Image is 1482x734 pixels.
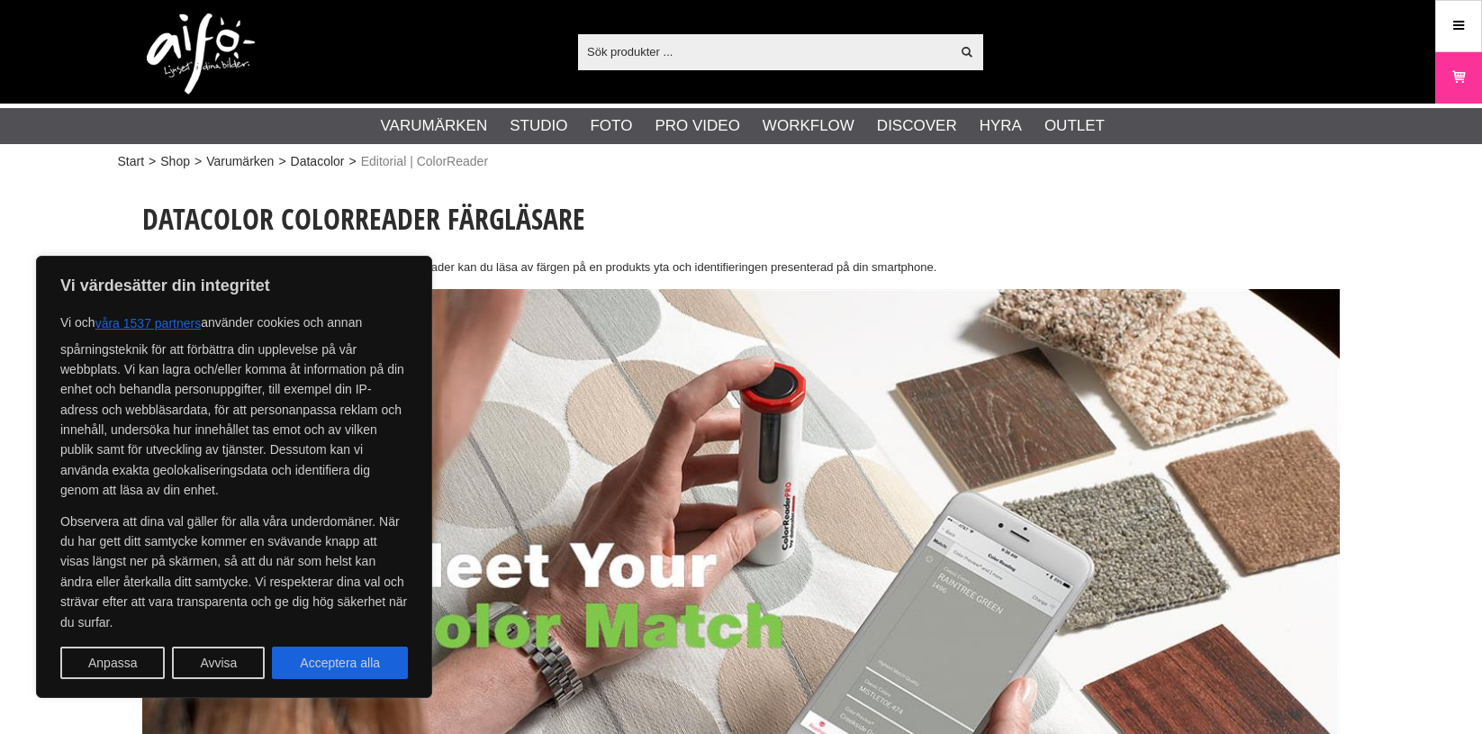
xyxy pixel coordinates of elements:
span: > [194,152,202,171]
a: Outlet [1044,114,1105,138]
a: Hyra [980,114,1022,138]
a: Varumärken [206,152,274,171]
span: > [278,152,285,171]
button: Acceptera alla [272,647,408,679]
img: logo.png [147,14,255,95]
span: > [149,152,156,171]
h1: Datacolor ColorReader Färgläsare [142,199,1340,239]
p: Vi värdesätter din integritet [60,275,408,296]
span: Editorial | ColorReader [361,152,488,171]
button: våra 1537 partners [95,307,202,340]
p: Observera att dina val gäller för alla våra underdomäner. När du har gett ditt samtycke kommer en... [60,512,408,632]
div: Vi värdesätter din integritet [36,256,432,698]
a: Pro Video [655,114,739,138]
p: Vi och använder cookies och annan spårningsteknik för att förbättra din upplevelse på vår webbpla... [60,307,408,501]
a: Workflow [763,114,854,138]
a: Shop [160,152,190,171]
a: Datacolor [291,152,345,171]
button: Anpassa [60,647,165,679]
button: Avvisa [172,647,265,679]
a: Start [118,152,145,171]
a: Discover [877,114,957,138]
span: > [348,152,356,171]
a: Foto [590,114,632,138]
a: Varumärken [381,114,488,138]
p: ColorReaderPro för identifiering av färger. Med ColorReader kan du läsa av färgen på en produkts ... [142,258,1340,277]
a: Studio [510,114,567,138]
input: Sök produkter ... [578,38,950,65]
